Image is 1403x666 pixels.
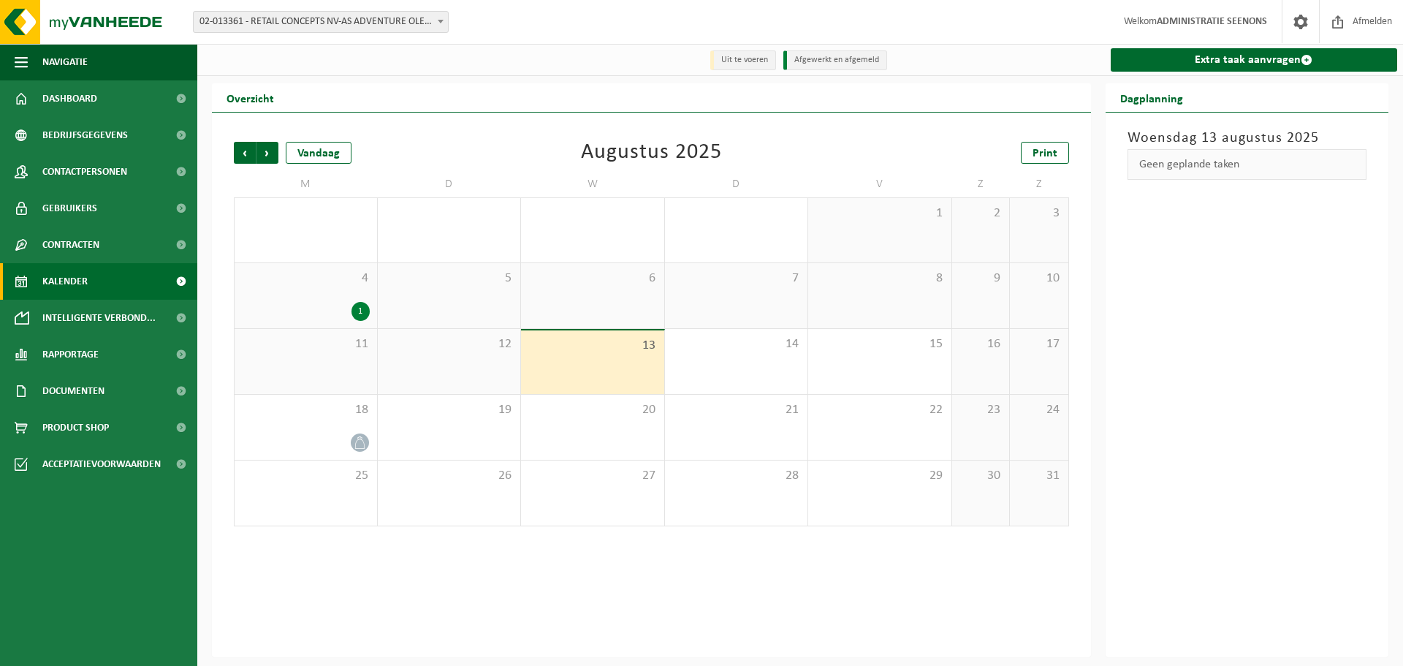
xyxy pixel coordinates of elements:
[1017,336,1060,352] span: 17
[242,468,370,484] span: 25
[234,142,256,164] span: Vorige
[528,468,657,484] span: 27
[242,270,370,287] span: 4
[1010,171,1068,197] td: Z
[528,402,657,418] span: 20
[815,336,944,352] span: 15
[672,402,801,418] span: 21
[1033,148,1057,159] span: Print
[385,270,514,287] span: 5
[242,402,370,418] span: 18
[42,154,127,190] span: Contactpersonen
[256,142,278,164] span: Volgende
[665,171,809,197] td: D
[42,409,109,446] span: Product Shop
[952,171,1011,197] td: Z
[1157,16,1267,27] strong: ADMINISTRATIE SEENONS
[1128,149,1367,180] div: Geen geplande taken
[815,468,944,484] span: 29
[1111,48,1398,72] a: Extra taak aanvragen
[528,270,657,287] span: 6
[234,171,378,197] td: M
[581,142,722,164] div: Augustus 2025
[42,227,99,263] span: Contracten
[672,336,801,352] span: 14
[815,402,944,418] span: 22
[1106,83,1198,112] h2: Dagplanning
[959,336,1003,352] span: 16
[959,468,1003,484] span: 30
[1021,142,1069,164] a: Print
[710,50,776,70] li: Uit te voeren
[378,171,522,197] td: D
[528,338,657,354] span: 13
[42,446,161,483] span: Acceptatievoorwaarden
[1128,127,1367,149] h3: Woensdag 13 augustus 2025
[1017,270,1060,287] span: 10
[672,468,801,484] span: 28
[42,373,104,409] span: Documenten
[212,83,289,112] h2: Overzicht
[959,205,1003,222] span: 2
[351,302,370,321] div: 1
[521,171,665,197] td: W
[42,190,97,227] span: Gebruikers
[1017,205,1060,222] span: 3
[42,300,156,336] span: Intelligente verbond...
[193,11,449,33] span: 02-013361 - RETAIL CONCEPTS NV-AS ADVENTURE OLEN - OLEN
[286,142,351,164] div: Vandaag
[808,171,952,197] td: V
[783,50,887,70] li: Afgewerkt en afgemeld
[385,402,514,418] span: 19
[42,80,97,117] span: Dashboard
[42,336,99,373] span: Rapportage
[1017,402,1060,418] span: 24
[42,263,88,300] span: Kalender
[385,468,514,484] span: 26
[815,205,944,222] span: 1
[194,12,448,32] span: 02-013361 - RETAIL CONCEPTS NV-AS ADVENTURE OLEN - OLEN
[959,402,1003,418] span: 23
[385,336,514,352] span: 12
[42,44,88,80] span: Navigatie
[959,270,1003,287] span: 9
[1017,468,1060,484] span: 31
[242,336,370,352] span: 11
[42,117,128,154] span: Bedrijfsgegevens
[672,270,801,287] span: 7
[815,270,944,287] span: 8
